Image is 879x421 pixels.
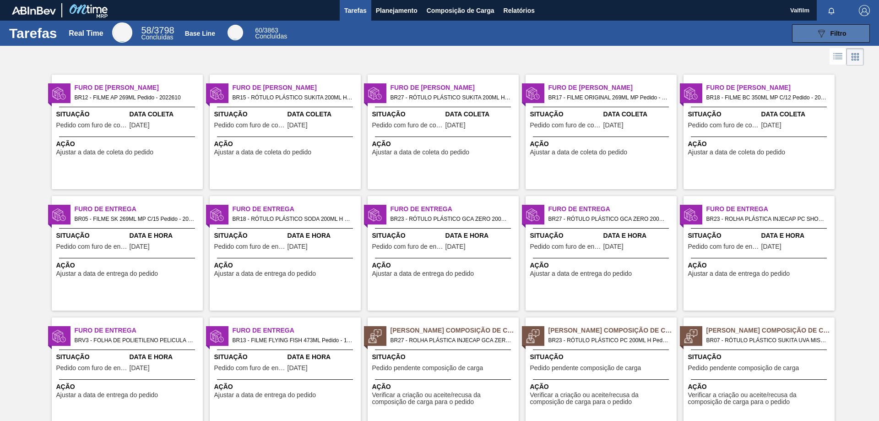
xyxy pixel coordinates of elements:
span: Concluídas [255,33,287,40]
span: Pedido Aguardando Composição de Carga [706,326,835,335]
span: Ação [688,382,832,392]
span: BR05 - FILME SK 269ML MP C/15 Pedido - 2007553 [75,214,195,224]
img: status [210,329,224,343]
span: Ação [530,139,674,149]
span: BR27 - RÓTULO PLÁSTICO GCA ZERO 200ML H Pedido - 2023499 [548,214,669,224]
span: BR23 - RÓTULO PLÁSTICO PC 200ML H Pedido - 2028083 [548,335,669,345]
span: Situação [688,231,759,241]
span: Ação [530,382,674,392]
span: Furo de Entrega [391,204,519,214]
img: TNhmsLtSVTkK8tSr43FrP2fwEKptu5GPRR3wAAAABJRU5ErkJggg== [12,6,56,15]
img: status [368,329,382,343]
span: 27/09/2025 [445,122,466,129]
img: status [684,208,698,222]
span: Concluídas [141,33,173,41]
span: BR18 - RÓTULO PLÁSTICO SODA 200ML H Pedido - 2018116 [233,214,353,224]
span: Ajustar a data de coleta do pedido [688,149,786,156]
span: Ajustar a data de coleta do pedido [530,149,628,156]
div: Base Line [185,30,215,37]
span: Data e Hora [130,352,201,362]
span: Situação [372,109,443,119]
span: Ação [688,261,832,270]
span: Situação [372,231,443,241]
span: 60 [255,27,262,34]
span: Furo de Entrega [233,326,361,335]
span: Data e Hora [130,231,201,241]
span: 29/09/2025, [445,243,466,250]
button: Filtro [792,24,870,43]
span: 29/09/2025 [761,122,781,129]
span: Situação [56,352,127,362]
span: Pedido pendente composição de carga [530,365,641,372]
span: Data Coleta [761,109,832,119]
div: Visão em Lista [830,48,846,66]
img: status [52,329,66,343]
span: BR07 - RÓTULO PLÁSTICO SUKITA UVA MISTA 200ML H Pedido - 2029810 [706,335,827,345]
span: Furo de Entrega [548,204,677,214]
img: status [368,208,382,222]
span: Data Coleta [445,109,516,119]
span: Situação [688,109,759,119]
span: Ação [214,261,358,270]
span: Ação [56,382,201,392]
span: 28/09/2025, [130,243,150,250]
span: Furo de Entrega [706,204,835,214]
span: Verificar a criação ou aceite/recusa da composição de carga para o pedido [530,392,674,406]
span: Data e Hora [445,231,516,241]
span: Ajustar a data de entrega do pedido [56,270,158,277]
img: status [52,87,66,100]
span: / 3863 [255,27,278,34]
span: 29/09/2025 [130,122,150,129]
span: Ação [530,261,674,270]
span: Pedido com furo de entrega [372,243,443,250]
span: Pedido com furo de entrega [214,365,285,372]
span: Relatórios [504,5,535,16]
span: BR23 - RÓTULO PLÁSTICO GCA ZERO 200ML H Pedido - 2019878 [391,214,511,224]
span: 26/09/2025, [603,243,624,250]
span: 04/09/2025, [761,243,781,250]
span: Data e Hora [288,352,358,362]
span: Furo de Coleta [75,83,203,93]
span: Situação [56,231,127,241]
span: Ajustar a data de entrega do pedido [214,392,316,399]
span: BR27 - RÓTULO PLÁSTICO SUKITA 200ML H Pedido - 2018157 [391,93,511,103]
div: Real Time [112,22,132,43]
div: Base Line [255,27,287,39]
img: status [684,87,698,100]
span: 29/09/2025 [603,122,624,129]
span: Ajustar a data de entrega do pedido [56,392,158,399]
span: Furo de Entrega [233,204,361,214]
span: Furo de Coleta [706,83,835,93]
span: Pedido com furo de coleta [56,122,127,129]
span: Tarefas [344,5,367,16]
span: Furo de Coleta [548,83,677,93]
span: BR23 - ROLHA PLÁSTICA INJECAP PC SHORT Pedido - 2013903 [706,214,827,224]
span: Pedido com furo de coleta [372,122,443,129]
span: Pedido com furo de entrega [214,243,285,250]
span: BR17 - FILME ORIGINAL 269ML MP Pedido - 2020937 [548,93,669,103]
span: Pedido com furo de coleta [530,122,601,129]
span: Ajustar a data de coleta do pedido [214,149,312,156]
span: Filtro [830,30,846,37]
span: Situação [214,352,285,362]
span: Ajustar a data de entrega do pedido [530,270,632,277]
span: Pedido com furo de entrega [56,243,127,250]
span: Situação [530,352,674,362]
img: status [368,87,382,100]
span: Data Coleta [130,109,201,119]
span: Situação [214,231,285,241]
span: Situação [372,352,516,362]
span: BR13 - FILME FLYING FISH 473ML Pedido - 1972005 [233,335,353,345]
span: Ajustar a data de coleta do pedido [56,149,154,156]
img: status [684,329,698,343]
span: Situação [56,109,127,119]
span: BRV3 - FOLHA DE POLIETILENO PELICULA POLIETILEN Pedido - 2031793 [75,335,195,345]
span: 23/09/2025 [288,122,308,129]
img: status [52,208,66,222]
span: Pedido Aguardando Composição de Carga [391,326,519,335]
div: Real Time [69,29,103,38]
span: 58 [141,25,151,35]
span: BR27 - ROLHA PLÁSTICA INJECAP GCA ZERO SHORT Pedido - 2027092 [391,335,511,345]
span: Verificar a criação ou aceite/recusa da composição de carga para o pedido [688,392,832,406]
span: BR15 - RÓTULO PLÁSTICO SUKITA 200ML H Pedido - 2002403 [233,93,353,103]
